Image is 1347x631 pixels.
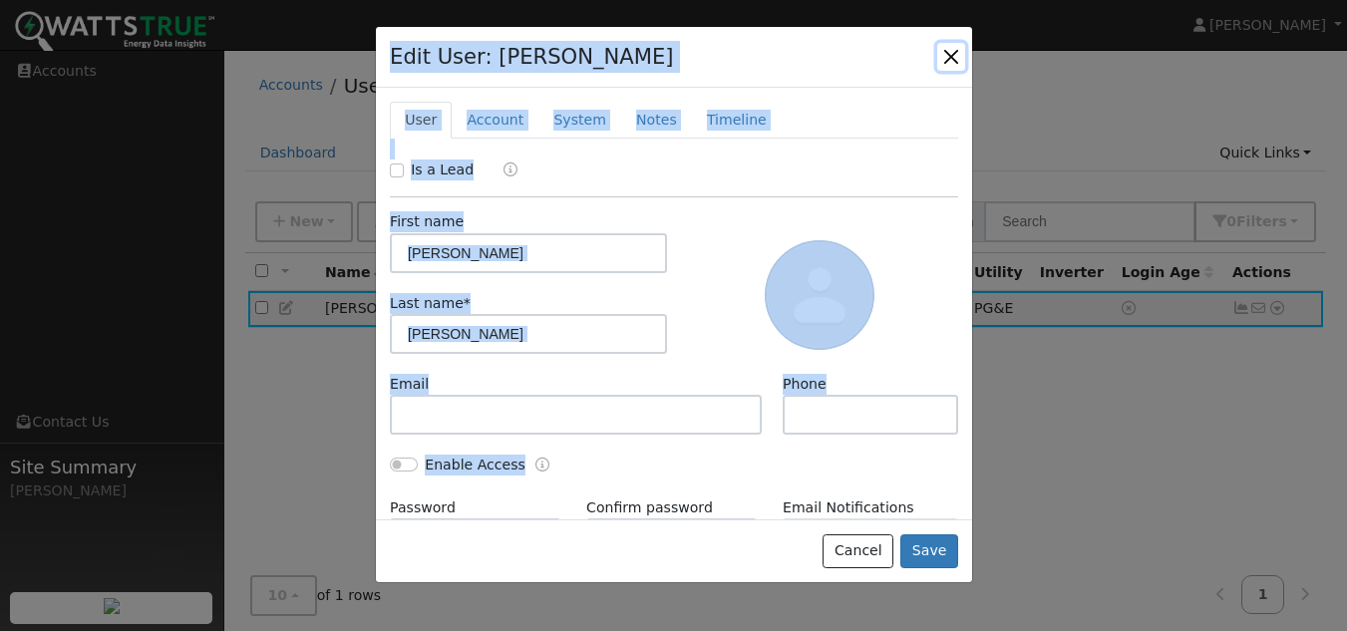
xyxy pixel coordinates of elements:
[692,102,782,139] a: Timeline
[464,295,471,311] span: Required
[538,102,621,139] a: System
[489,159,517,182] a: Lead
[621,102,692,139] a: Notes
[390,374,429,395] label: Email
[390,497,456,518] label: Password
[783,497,958,518] label: Email Notifications
[411,159,474,180] label: Is a Lead
[425,455,525,475] label: Enable Access
[586,497,713,518] label: Confirm password
[390,293,471,314] label: Last name
[783,374,827,395] label: Phone
[535,455,549,477] a: Enable Access
[452,102,538,139] a: Account
[823,534,893,568] button: Cancel
[390,211,464,232] label: First name
[390,102,452,139] a: User
[390,41,674,73] h4: Edit User: [PERSON_NAME]
[900,534,958,568] button: Save
[390,163,404,177] input: Is a Lead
